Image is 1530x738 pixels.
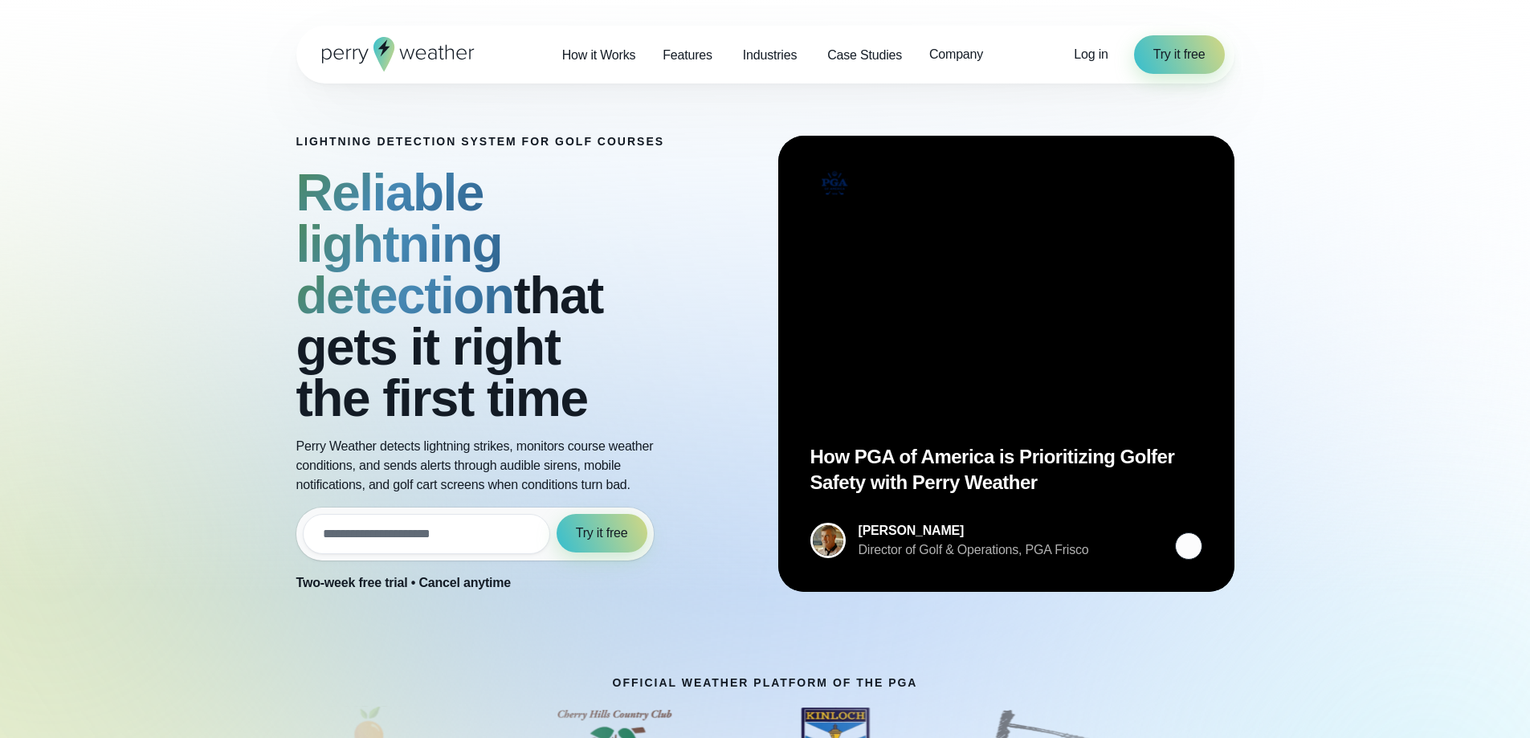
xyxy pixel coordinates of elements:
h1: Lightning detection system for golf courses [296,135,672,148]
span: Case Studies [827,46,902,65]
span: Try it free [1153,45,1206,64]
strong: Two-week free trial • Cancel anytime [296,576,512,589]
h3: Official Weather Platform of the PGA [613,676,918,689]
p: Perry Weather detects lightning strikes, monitors course weather conditions, and sends alerts thr... [296,437,672,495]
div: Director of Golf & Operations, PGA Frisco [859,540,1089,560]
button: Try it free [557,514,647,552]
a: How it Works [549,39,650,71]
div: [PERSON_NAME] [859,521,1089,540]
a: Case Studies [814,39,916,71]
span: Industries [743,46,797,65]
span: Log in [1074,47,1108,61]
span: Try it free [576,524,628,543]
p: How PGA of America is Prioritizing Golfer Safety with Perry Weather [810,444,1202,495]
h2: that gets it right the first time [296,167,672,424]
span: How it Works [562,46,636,65]
a: Try it free [1134,35,1225,74]
strong: Reliable lightning detection [296,164,514,324]
span: Features [663,46,712,65]
img: Paul Earnest, Director of Golf & Operations, PGA Frisco Headshot [813,525,843,556]
span: Company [929,45,983,64]
a: Log in [1074,45,1108,64]
img: PGA.svg [810,168,859,198]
